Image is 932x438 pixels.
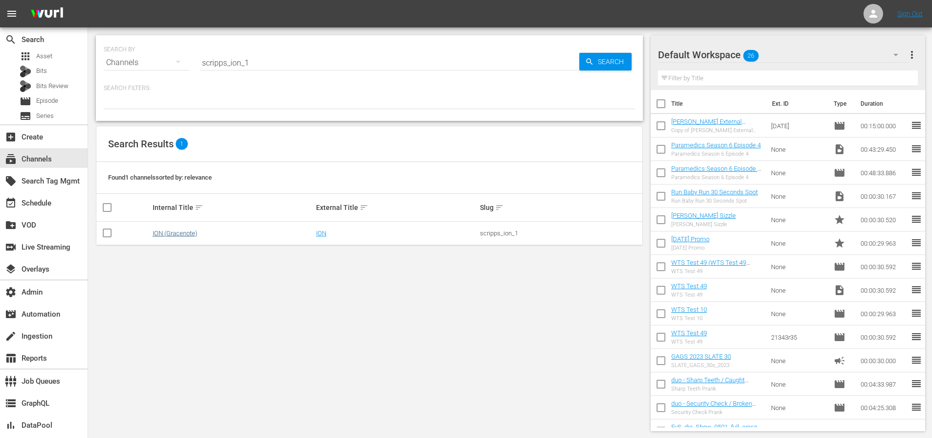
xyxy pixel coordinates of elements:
[910,378,922,390] span: reorder
[910,260,922,272] span: reorder
[36,96,58,106] span: Episode
[671,245,709,251] div: [DATE] Promo
[910,284,922,296] span: reorder
[671,141,761,149] a: Paramedics Season 6 Episode 4
[834,355,845,367] span: Ad
[834,378,845,390] span: Episode
[6,8,18,20] span: menu
[767,138,830,161] td: None
[910,119,922,131] span: reorder
[671,259,750,274] a: WTS Test 49 (WTS Test 49 (00:00:00))
[5,352,17,364] span: Reports
[834,308,845,320] span: Episode
[767,278,830,302] td: None
[834,143,845,155] span: Video
[671,188,758,196] a: Run Baby Run 30 Seconds Spot
[108,174,212,181] span: Found 1 channels sorted by: relevance
[316,230,326,237] a: ION
[36,66,47,76] span: Bits
[671,386,764,392] div: Sharp Teeth Prank
[671,362,731,369] div: SLATE_GAGS_30s_2023
[671,315,707,322] div: WTS Test 10
[671,353,731,360] a: GAGS 2023 SLATE 30
[23,2,70,25] img: ans4CAIJ8jUAAAAAAAAAAAAAAAAAAAAAAAAgQb4GAAAAAAAAAAAAAAAAAAAAAAAAJMjXAAAAAAAAAAAAAAAAAAAAAAAAgAT5G...
[104,49,190,76] div: Channels
[594,53,632,70] span: Search
[316,202,477,213] div: External Title
[671,268,764,275] div: WTS Test 49
[20,50,31,62] span: Asset
[153,202,314,213] div: Internal Title
[671,409,764,415] div: Security Check Prank
[857,208,910,231] td: 00:00:30.520
[767,208,830,231] td: None
[153,230,197,237] a: ION (Gracenote)
[857,231,910,255] td: 00:00:29.963
[834,237,845,249] span: Promo
[671,174,764,181] div: Paramedics Season 6 Episode 4
[857,396,910,419] td: 00:04:25.308
[910,190,922,202] span: reorder
[671,198,758,204] div: Run Baby Run 30 Seconds Spot
[767,302,830,325] td: None
[671,221,736,228] div: [PERSON_NAME] Sizzle
[910,143,922,155] span: reorder
[20,110,31,122] span: Series
[767,231,830,255] td: None
[855,90,913,117] th: Duration
[36,51,52,61] span: Asset
[671,165,761,180] a: Paramedics Season 6 Episode 4 - Nine Now
[671,127,764,134] div: Copy of [PERSON_NAME] External Overlays
[910,166,922,178] span: reorder
[5,131,17,143] span: Create
[834,425,845,437] span: Episode
[857,278,910,302] td: 00:00:30.592
[767,184,830,208] td: None
[671,339,707,345] div: WTS Test 49
[857,161,910,184] td: 00:48:33.886
[671,212,736,219] a: [PERSON_NAME] Sizzle
[5,197,17,209] span: Schedule
[743,46,759,66] span: 26
[766,90,828,117] th: Ext. ID
[906,43,918,67] button: more_vert
[834,120,845,132] span: Episode
[671,292,707,298] div: WTS Test 49
[910,354,922,366] span: reorder
[671,400,756,415] a: duo - Security Check / Broken Statue
[36,81,68,91] span: Bits Review
[671,118,751,140] a: [PERSON_NAME] External Overlays ([PERSON_NAME] External Overlays (VARIANT))
[671,376,749,391] a: duo - Sharp Teeth / Caught Cheating
[857,184,910,208] td: 00:00:30.167
[910,331,922,343] span: reorder
[767,325,830,349] td: 21343r35
[658,41,908,69] div: Default Workspace
[910,425,922,437] span: reorder
[5,419,17,431] span: DataPool
[5,263,17,275] span: Overlays
[857,349,910,372] td: 00:00:30.000
[5,175,17,187] span: Search Tag Mgmt
[579,53,632,70] button: Search
[834,402,845,414] span: Episode
[910,213,922,225] span: reorder
[857,114,910,138] td: 00:15:00.000
[108,138,174,150] span: Search Results
[495,203,504,212] span: sort
[834,190,845,202] span: Video
[834,167,845,179] span: Episode
[671,306,707,313] a: WTS Test 10
[5,286,17,298] span: Admin
[767,114,830,138] td: [DATE]
[910,237,922,249] span: reorder
[857,325,910,349] td: 00:00:30.592
[767,396,830,419] td: None
[195,203,204,212] span: sort
[897,10,923,18] a: Sign Out
[20,66,31,77] div: Bits
[857,372,910,396] td: 00:04:33.987
[671,235,709,243] a: [DATE] Promo
[104,84,635,92] p: Search Filters:
[480,202,641,213] div: Slug
[834,331,845,343] span: Episode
